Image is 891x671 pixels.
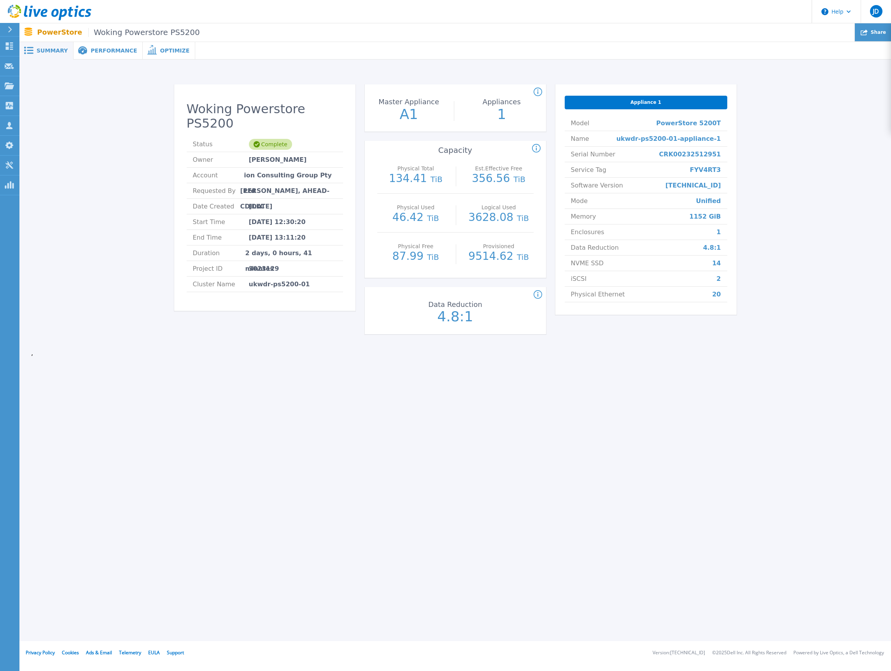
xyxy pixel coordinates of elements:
[517,252,529,262] span: TiB
[466,205,532,210] p: Logical Used
[381,251,451,263] p: 87.99
[696,193,721,208] span: Unified
[119,649,141,656] a: Telemetry
[571,131,589,146] span: Name
[458,107,545,121] p: 1
[249,214,306,230] span: [DATE] 12:30:20
[367,98,450,105] p: Master Appliance
[249,230,306,245] span: [DATE] 13:11:20
[659,147,721,162] span: CRK00232512951
[249,152,307,167] span: [PERSON_NAME]
[381,173,451,185] p: 134.41
[716,271,721,286] span: 2
[716,224,721,240] span: 1
[571,224,604,240] span: Enclosures
[712,256,721,271] span: 14
[571,193,588,208] span: Mode
[148,649,160,656] a: EULA
[193,214,249,230] span: Start Time
[240,183,336,198] span: [PERSON_NAME], AHEAD-CDILLC
[193,152,249,167] span: Owner
[244,168,336,183] span: ion Consulting Group Pty Ltd
[464,173,534,185] p: 356.56
[460,98,543,105] p: Appliances
[464,251,534,263] p: 9514.62
[91,48,137,53] span: Performance
[193,277,249,292] span: Cluster Name
[187,102,343,131] h2: Woking Powerstore PS5200
[571,271,587,286] span: iSCSI
[245,245,337,261] span: 2 days, 0 hours, 41 minutes
[383,205,448,210] p: Physical Used
[193,261,249,276] span: Project ID
[160,48,189,53] span: Optimize
[193,230,249,245] span: End Time
[193,137,249,152] span: Status
[383,166,448,171] p: Physical Total
[249,199,273,214] span: [DATE]
[193,183,240,198] span: Requested By
[26,649,55,656] a: Privacy Policy
[431,175,443,184] span: TiB
[703,240,721,255] span: 4.8:1
[690,162,721,177] span: FYV4RT3
[413,301,497,308] p: Data Reduction
[88,28,200,37] span: Woking Powerstore PS5200
[571,147,616,162] span: Serial Number
[665,178,721,193] span: [TECHNICAL_ID]
[167,649,184,656] a: Support
[37,48,68,53] span: Summary
[513,175,525,184] span: TiB
[249,261,279,276] span: 3023129
[383,244,448,249] p: Physical Free
[193,245,245,261] span: Duration
[466,166,532,171] p: Est.Effective Free
[193,168,244,183] span: Account
[793,650,884,655] li: Powered by Live Optics, a Dell Technology
[249,277,310,292] span: ukwdr-ps5200-01
[62,649,79,656] a: Cookies
[653,650,705,655] li: Version: [TECHNICAL_ID]
[249,139,292,150] div: Complete
[571,287,625,302] span: Physical Ethernet
[464,212,534,224] p: 3628.08
[193,199,249,214] span: Date Created
[712,287,721,302] span: 20
[871,30,886,35] span: Share
[427,252,439,262] span: TiB
[630,99,661,105] span: Appliance 1
[571,162,606,177] span: Service Tag
[571,240,619,255] span: Data Reduction
[873,8,879,14] span: JD
[365,107,452,121] p: A1
[690,209,721,224] span: 1152 GiB
[571,209,596,224] span: Memory
[571,178,623,193] span: Software Version
[616,131,721,146] span: ukwdr-ps5200-01-appliance-1
[37,28,200,37] p: PowerStore
[571,256,604,271] span: NVME SSD
[712,650,786,655] li: © 2025 Dell Inc. All Rights Reserved
[517,214,529,223] span: TiB
[381,212,451,224] p: 46.42
[656,116,721,131] span: PowerStore 5200T
[466,244,532,249] p: Provisioned
[19,60,891,368] div: ,
[86,649,112,656] a: Ads & Email
[412,310,499,324] p: 4.8:1
[427,214,439,223] span: TiB
[571,116,590,131] span: Model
